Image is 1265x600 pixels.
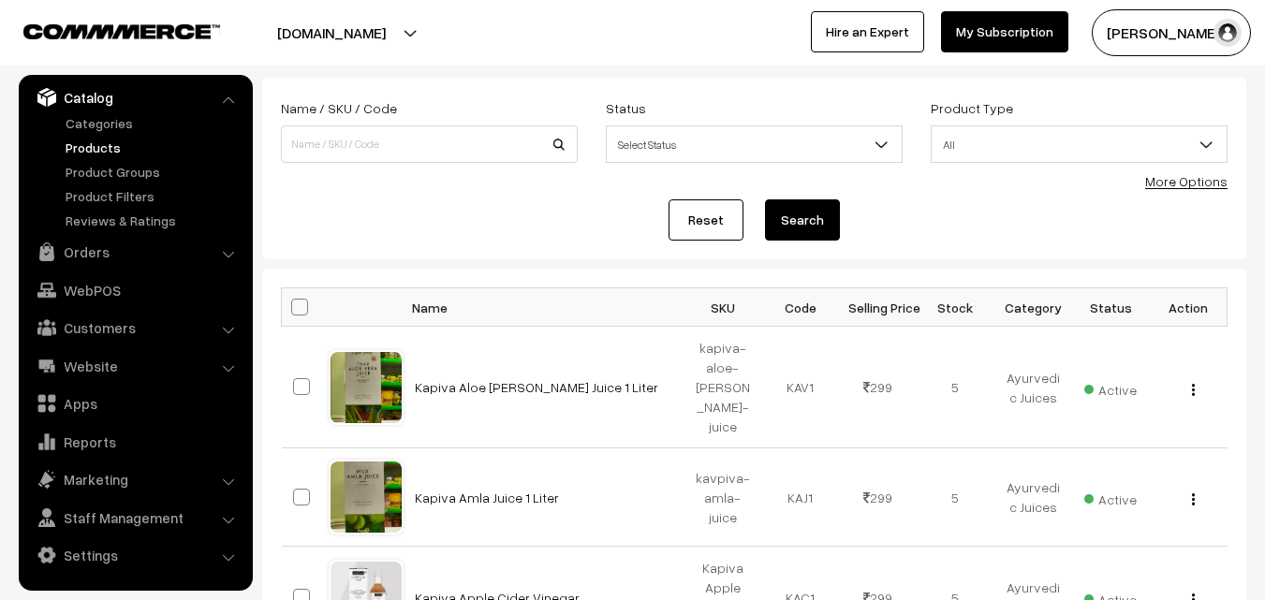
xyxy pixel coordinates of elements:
[606,98,646,118] label: Status
[1150,288,1228,327] th: Action
[607,128,902,161] span: Select Status
[212,9,451,56] button: [DOMAIN_NAME]
[281,98,397,118] label: Name / SKU / Code
[61,211,246,230] a: Reviews & Ratings
[23,311,246,344] a: Customers
[415,490,559,505] a: Kapiva Amla Juice 1 Liter
[761,288,839,327] th: Code
[839,448,917,547] td: 299
[23,273,246,307] a: WebPOS
[1084,375,1137,400] span: Active
[994,448,1072,547] td: Ayurvedic Juices
[1192,384,1195,396] img: Menu
[23,80,246,114] a: Catalog
[23,462,246,496] a: Marketing
[23,349,246,383] a: Website
[1072,288,1150,327] th: Status
[1192,493,1195,505] img: Menu
[61,138,246,157] a: Products
[1145,173,1228,189] a: More Options
[415,379,658,395] a: Kapiva Aloe [PERSON_NAME] Juice 1 Liter
[932,128,1227,161] span: All
[1214,19,1242,47] img: user
[839,288,917,327] th: Selling Price
[941,11,1068,52] a: My Subscription
[931,125,1228,163] span: All
[1092,9,1251,56] button: [PERSON_NAME]
[23,19,187,41] a: COMMMERCE
[61,162,246,182] a: Product Groups
[931,98,1013,118] label: Product Type
[765,199,840,241] button: Search
[606,125,903,163] span: Select Status
[761,327,839,448] td: KAV1
[811,11,924,52] a: Hire an Expert
[684,327,762,448] td: kapiva-aloe-[PERSON_NAME]-juice
[669,199,743,241] a: Reset
[839,327,917,448] td: 299
[61,113,246,133] a: Categories
[404,288,684,327] th: Name
[917,448,994,547] td: 5
[61,186,246,206] a: Product Filters
[23,387,246,420] a: Apps
[23,425,246,459] a: Reports
[23,235,246,269] a: Orders
[23,501,246,534] a: Staff Management
[684,288,762,327] th: SKU
[1084,485,1137,509] span: Active
[917,327,994,448] td: 5
[761,448,839,547] td: KAJ1
[23,538,246,572] a: Settings
[281,125,578,163] input: Name / SKU / Code
[994,327,1072,448] td: Ayurvedic Juices
[994,288,1072,327] th: Category
[917,288,994,327] th: Stock
[684,448,762,547] td: kavpiva-amla-juice
[23,24,220,38] img: COMMMERCE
